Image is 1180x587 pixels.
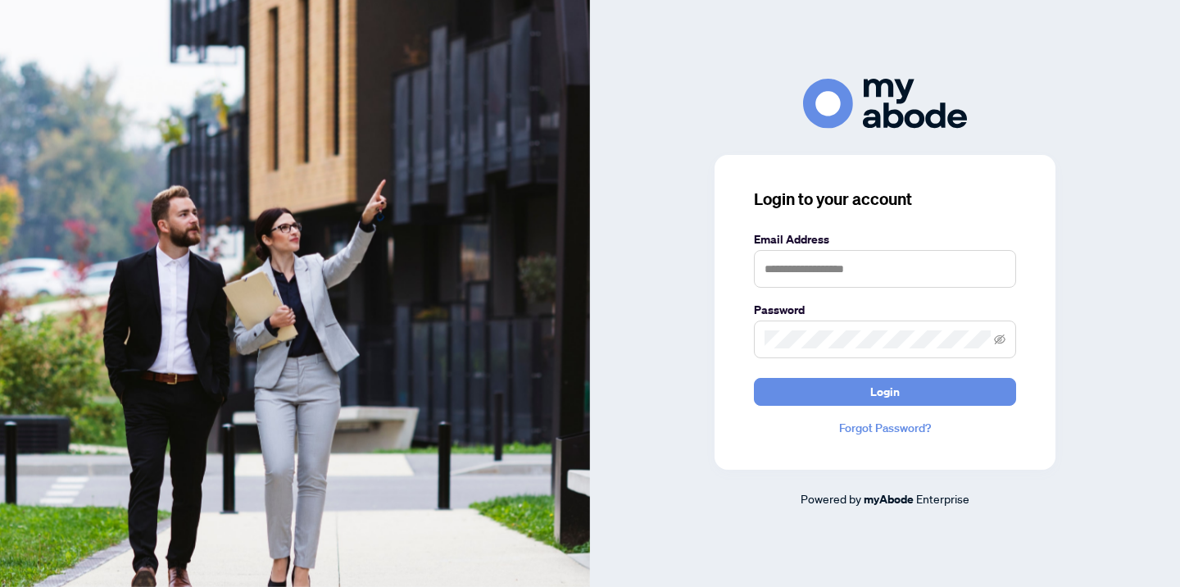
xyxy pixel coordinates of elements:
h3: Login to your account [754,188,1016,211]
span: Powered by [801,491,861,506]
a: Forgot Password? [754,419,1016,437]
button: Login [754,378,1016,406]
label: Password [754,301,1016,319]
span: Enterprise [916,491,969,506]
span: eye-invisible [994,334,1005,345]
span: Login [870,379,900,405]
img: ma-logo [803,79,967,129]
a: myAbode [864,490,914,508]
label: Email Address [754,230,1016,248]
